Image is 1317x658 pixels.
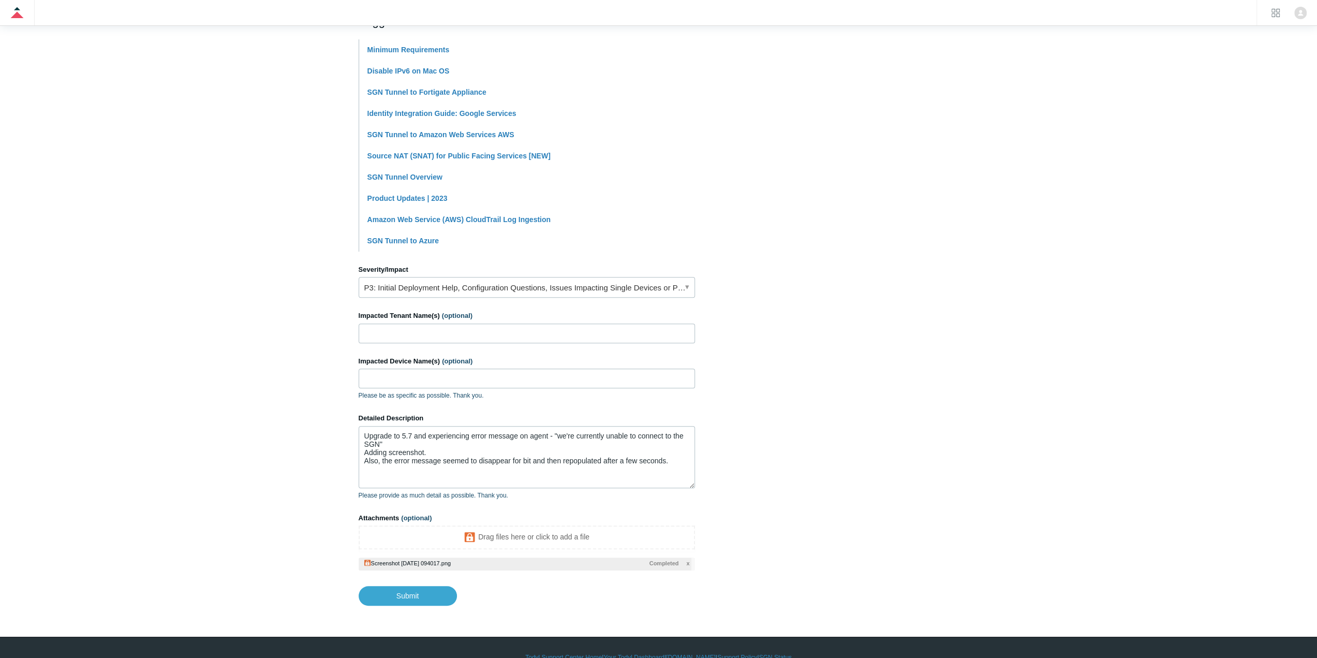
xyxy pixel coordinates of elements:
span: (optional) [442,312,472,319]
a: Minimum Requirements [367,46,450,54]
p: Please provide as much detail as possible. Thank you. [359,491,695,500]
a: Amazon Web Service (AWS) CloudTrail Log Ingestion [367,215,551,224]
input: Submit [359,586,457,606]
label: Impacted Device Name(s) [359,356,695,367]
label: Impacted Tenant Name(s) [359,311,695,321]
label: Severity/Impact [359,265,695,275]
span: (optional) [401,514,432,522]
p: Please be as specific as possible. Thank you. [359,391,695,400]
a: Disable IPv6 on Mac OS [367,67,450,75]
label: Detailed Description [359,413,695,423]
a: SGN Tunnel Overview [367,173,442,181]
a: Product Updates | 2023 [367,194,448,202]
a: SGN Tunnel to Fortigate Appliance [367,88,486,96]
a: SGN Tunnel to Azure [367,237,439,245]
a: Identity Integration Guide: Google Services [367,109,516,118]
span: x [686,559,689,568]
a: Source NAT (SNAT) for Public Facing Services [NEW] [367,152,551,160]
span: (optional) [442,357,472,365]
label: Attachments [359,513,695,523]
img: user avatar [1294,7,1307,19]
a: SGN Tunnel to Amazon Web Services AWS [367,130,514,139]
span: Completed [649,559,679,568]
zd-hc-trigger: Click your profile icon to open the profile menu [1294,7,1307,19]
a: P3: Initial Deployment Help, Configuration Questions, Issues Impacting Single Devices or Past Out... [359,277,695,298]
